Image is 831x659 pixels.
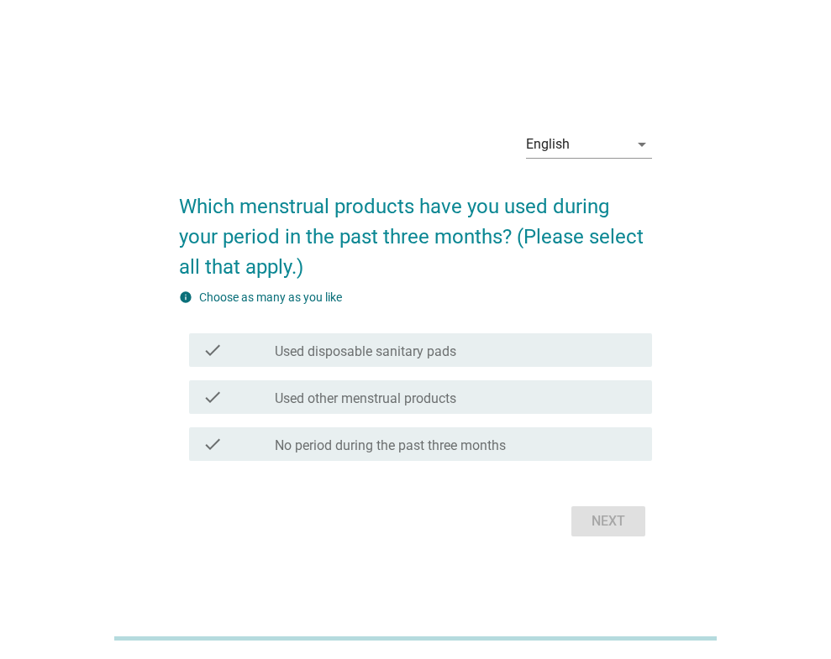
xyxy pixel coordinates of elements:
i: check [202,340,223,360]
label: Choose as many as you like [199,290,342,304]
i: check [202,387,223,407]
i: check [202,434,223,454]
label: Used other menstrual products [275,390,456,407]
label: Used disposable sanitary pads [275,343,456,360]
label: No period during the past three months [275,437,506,454]
i: info [179,290,192,304]
div: English [526,137,570,152]
i: arrow_drop_down [632,134,652,154]
h2: Which menstrual products have you used during your period in the past three months? (Please selec... [179,175,652,282]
